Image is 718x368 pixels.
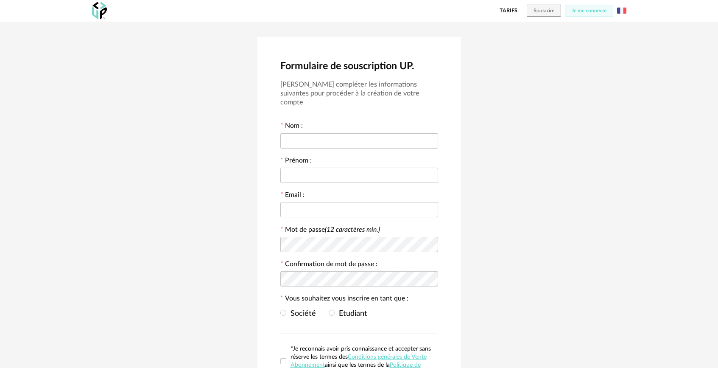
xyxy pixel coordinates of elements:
[280,157,312,166] label: Prénom :
[291,354,427,368] a: Conditions générales de Vente Abonnement
[500,5,517,17] a: Tarifs
[335,310,367,317] span: Etudiant
[280,123,303,131] label: Nom :
[565,5,613,17] button: Je me connecte
[325,226,380,233] i: (12 caractères min.)
[617,6,626,15] img: fr
[280,295,408,304] label: Vous souhaitez vous inscrire en tant que :
[92,2,107,20] img: OXP
[280,80,438,107] h3: [PERSON_NAME] compléter les informations suivantes pour procéder à la création de votre compte
[280,192,305,200] label: Email :
[286,310,316,317] span: Société
[527,5,561,17] button: Souscrire
[572,8,606,13] span: Je me connecte
[280,261,377,270] label: Confirmation de mot de passe :
[534,8,554,13] span: Souscrire
[280,60,438,73] h2: Formulaire de souscription UP.
[285,226,380,233] label: Mot de passe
